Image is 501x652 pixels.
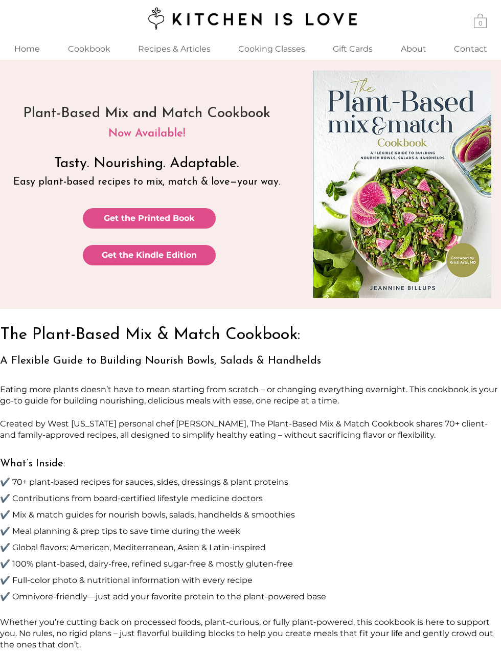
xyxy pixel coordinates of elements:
img: Kitchen is Love logo [141,6,359,31]
p: Home [9,38,45,60]
span: Plant-Based Mix and Match Cookbook [23,106,270,121]
a: Get the Printed Book [83,208,216,229]
a: Recipes & Articles [124,38,224,60]
span: Easy plant-based recipes to mix, match & love—your way. [13,177,280,187]
p: Cooking Classes [233,38,310,60]
div: Cooking Classes [224,38,318,60]
a: Get the Kindle Edition [83,245,216,265]
span: Now Available! [108,128,185,140]
text: 0 [479,19,483,27]
span: Tasty. Nourishing. Adaptable.​ [54,156,239,171]
p: Recipes & Articles [133,38,216,60]
a: Contact [440,38,501,60]
a: Cookbook [54,38,124,60]
p: Gift Cards [328,38,378,60]
a: Gift Cards [318,38,386,60]
p: About [396,38,431,60]
span: Get the Kindle Edition [102,250,197,261]
p: Contact [449,38,492,60]
span: Get the Printed Book [104,213,195,224]
img: plant-based-mix-match-cookbook-cover-web.jpg [313,71,491,298]
p: Cookbook [63,38,116,60]
a: Cart with 0 items [474,13,487,28]
a: About [386,38,440,60]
